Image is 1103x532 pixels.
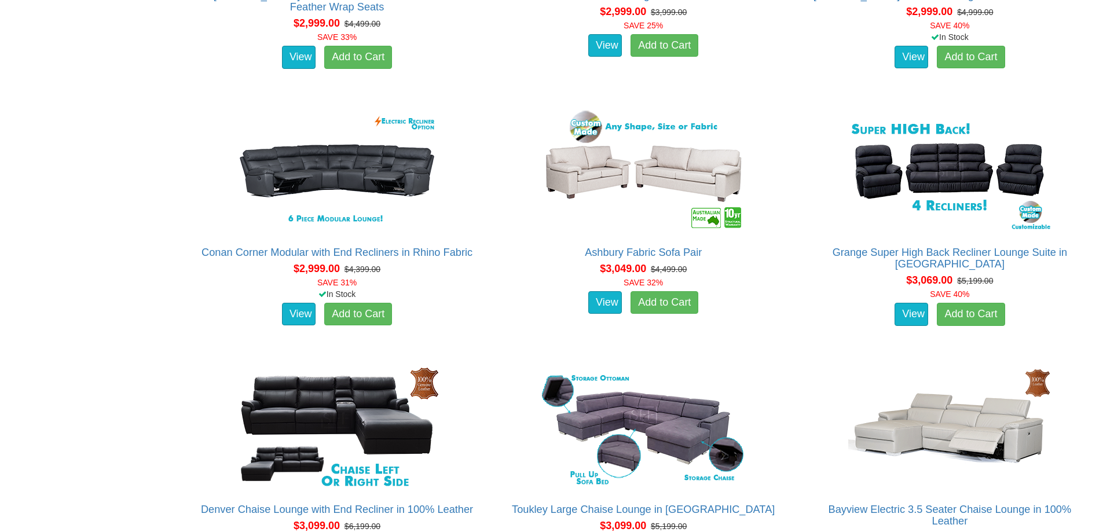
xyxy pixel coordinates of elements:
[930,21,969,30] font: SAVE 40%
[539,108,747,235] img: Ashbury Fabric Sofa Pair
[906,6,952,17] span: $2,999.00
[201,504,473,515] a: Denver Chaise Lounge with End Recliner in 100% Leather
[937,46,1005,69] a: Add to Cart
[345,265,380,274] del: $4,399.00
[845,108,1054,235] img: Grange Super High Back Recliner Lounge Suite in Fabric
[294,263,340,274] span: $2,999.00
[624,278,663,287] font: SAVE 32%
[233,108,441,235] img: Conan Corner Modular with End Recliners in Rhino Fabric
[282,303,316,326] a: View
[282,46,316,69] a: View
[651,265,687,274] del: $4,499.00
[651,8,687,17] del: $3,999.00
[624,21,663,30] font: SAVE 25%
[585,247,702,258] a: Ashbury Fabric Sofa Pair
[233,365,441,492] img: Denver Chaise Lounge with End Recliner in 100% Leather
[294,520,340,531] span: $3,099.00
[539,365,747,492] img: Toukley Large Chaise Lounge in Fabric
[588,291,622,314] a: View
[317,32,357,42] font: SAVE 33%
[324,46,392,69] a: Add to Cart
[512,504,775,515] a: Toukley Large Chaise Lounge in [GEOGRAPHIC_DATA]
[345,522,380,531] del: $6,199.00
[631,34,698,57] a: Add to Cart
[651,522,687,531] del: $5,199.00
[895,303,928,326] a: View
[294,17,340,29] span: $2,999.00
[588,34,622,57] a: View
[957,8,993,17] del: $4,999.00
[324,303,392,326] a: Add to Cart
[317,278,357,287] font: SAVE 31%
[833,247,1067,270] a: Grange Super High Back Recliner Lounge Suite in [GEOGRAPHIC_DATA]
[190,288,483,300] div: In Stock
[930,289,969,299] font: SAVE 40%
[803,31,1097,43] div: In Stock
[845,365,1054,492] img: Bayview Electric 3.5 Seater Chaise Lounge in 100% Leather
[829,504,1072,527] a: Bayview Electric 3.5 Seater Chaise Lounge in 100% Leather
[201,247,472,258] a: Conan Corner Modular with End Recliners in Rhino Fabric
[600,6,646,17] span: $2,999.00
[895,46,928,69] a: View
[600,263,646,274] span: $3,049.00
[345,19,380,28] del: $4,499.00
[631,291,698,314] a: Add to Cart
[937,303,1005,326] a: Add to Cart
[906,274,952,286] span: $3,069.00
[957,276,993,285] del: $5,199.00
[600,520,646,531] span: $3,099.00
